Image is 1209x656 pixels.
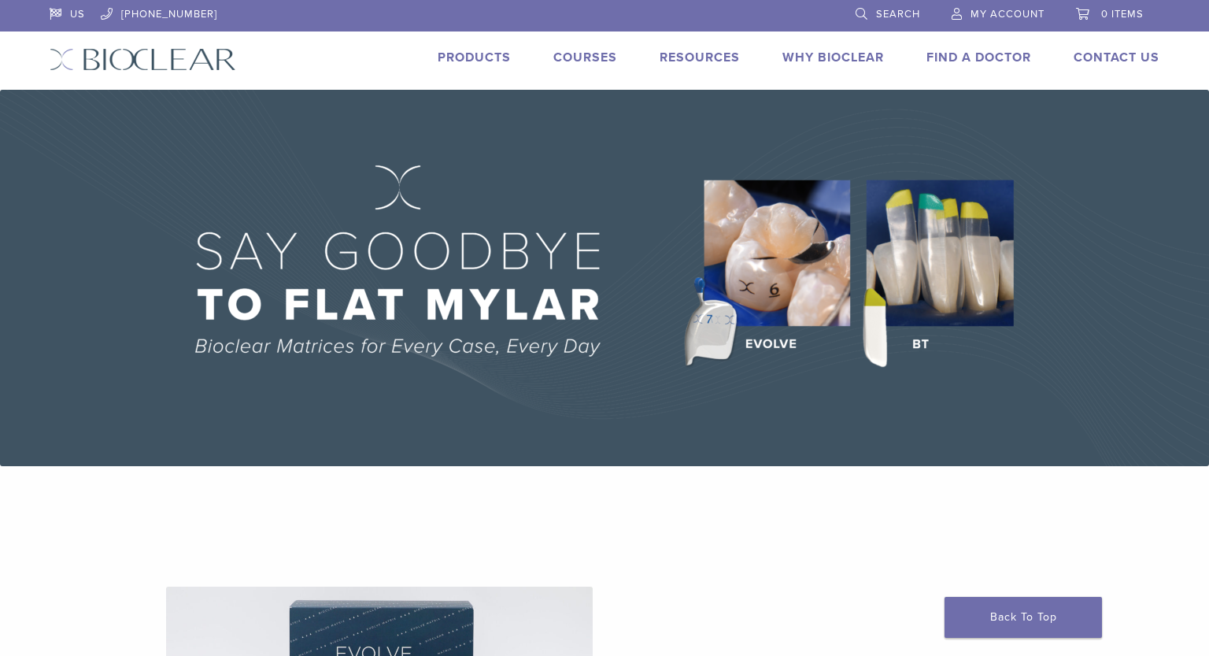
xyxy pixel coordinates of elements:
span: Search [876,8,920,20]
a: Contact Us [1074,50,1159,65]
a: Products [438,50,511,65]
a: Back To Top [945,597,1102,638]
span: 0 items [1101,8,1144,20]
span: My Account [971,8,1044,20]
a: Find A Doctor [926,50,1031,65]
a: Why Bioclear [782,50,884,65]
a: Courses [553,50,617,65]
img: Bioclear [50,48,236,71]
a: Resources [660,50,740,65]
